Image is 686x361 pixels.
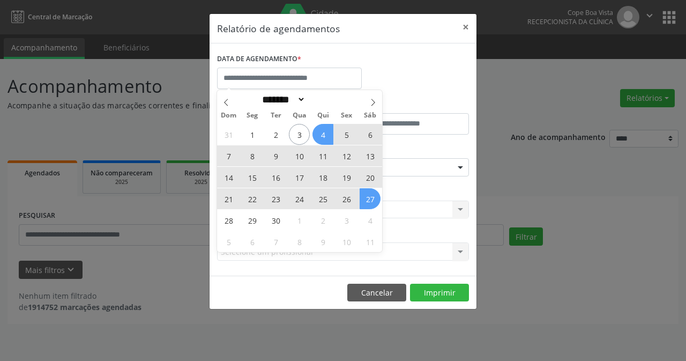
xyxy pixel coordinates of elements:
span: Setembro 18, 2025 [312,167,333,188]
span: Setembro 6, 2025 [360,124,381,145]
span: Outubro 9, 2025 [312,231,333,252]
span: Seg [241,112,264,119]
span: Outubro 2, 2025 [312,210,333,231]
span: Sáb [359,112,382,119]
span: Setembro 19, 2025 [336,167,357,188]
span: Setembro 27, 2025 [360,188,381,209]
button: Imprimir [410,284,469,302]
label: DATA DE AGENDAMENTO [217,51,301,68]
span: Outubro 3, 2025 [336,210,357,231]
span: Outubro 5, 2025 [218,231,239,252]
span: Agosto 31, 2025 [218,124,239,145]
span: Setembro 20, 2025 [360,167,381,188]
span: Outubro 11, 2025 [360,231,381,252]
h5: Relatório de agendamentos [217,21,340,35]
span: Ter [264,112,288,119]
span: Setembro 21, 2025 [218,188,239,209]
span: Setembro 7, 2025 [218,145,239,166]
span: Qua [288,112,311,119]
span: Setembro 2, 2025 [265,124,286,145]
span: Setembro 25, 2025 [312,188,333,209]
button: Cancelar [347,284,406,302]
span: Sex [335,112,359,119]
span: Setembro 13, 2025 [360,145,381,166]
span: Outubro 10, 2025 [336,231,357,252]
span: Setembro 5, 2025 [336,124,357,145]
span: Setembro 24, 2025 [289,188,310,209]
span: Setembro 23, 2025 [265,188,286,209]
span: Setembro 4, 2025 [312,124,333,145]
span: Outubro 8, 2025 [289,231,310,252]
span: Setembro 3, 2025 [289,124,310,145]
span: Setembro 26, 2025 [336,188,357,209]
span: Qui [311,112,335,119]
label: ATÉ [346,97,469,113]
span: Setembro 14, 2025 [218,167,239,188]
span: Setembro 17, 2025 [289,167,310,188]
input: Year [305,94,341,105]
span: Setembro 1, 2025 [242,124,263,145]
span: Dom [217,112,241,119]
span: Setembro 11, 2025 [312,145,333,166]
span: Outubro 1, 2025 [289,210,310,231]
span: Setembro 12, 2025 [336,145,357,166]
span: Outubro 6, 2025 [242,231,263,252]
span: Outubro 7, 2025 [265,231,286,252]
span: Setembro 22, 2025 [242,188,263,209]
select: Month [258,94,305,105]
button: Close [455,14,476,40]
span: Outubro 4, 2025 [360,210,381,231]
span: Setembro 8, 2025 [242,145,263,166]
span: Setembro 15, 2025 [242,167,263,188]
span: Setembro 29, 2025 [242,210,263,231]
span: Setembro 9, 2025 [265,145,286,166]
span: Setembro 16, 2025 [265,167,286,188]
span: Setembro 28, 2025 [218,210,239,231]
span: Setembro 10, 2025 [289,145,310,166]
span: Setembro 30, 2025 [265,210,286,231]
